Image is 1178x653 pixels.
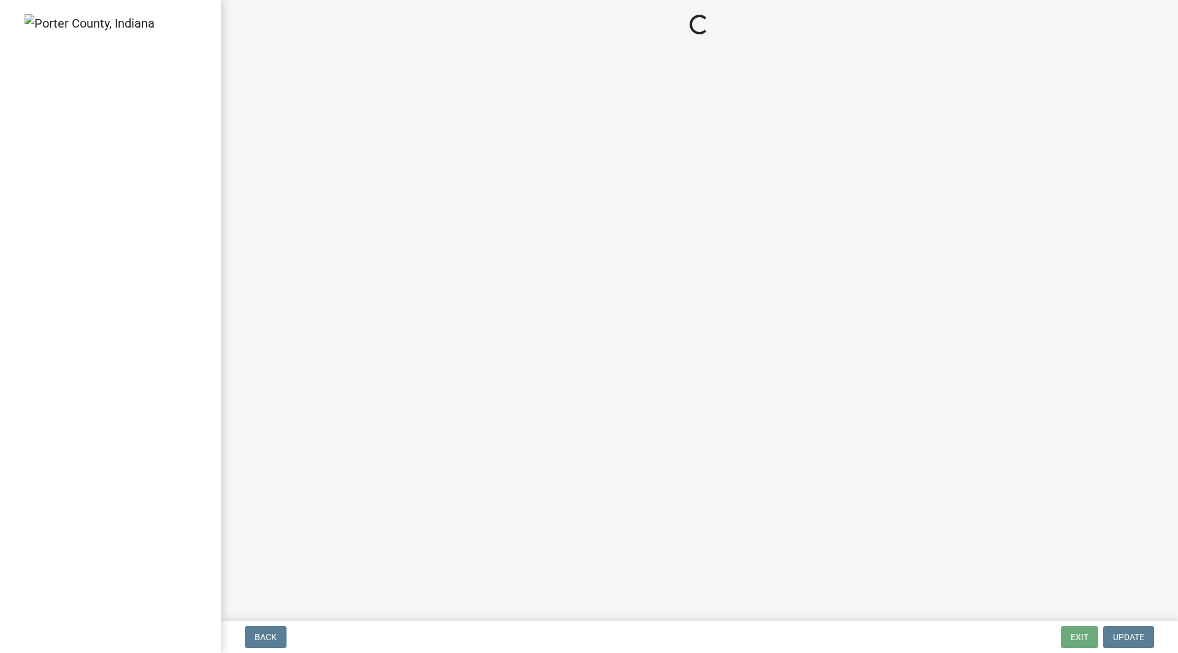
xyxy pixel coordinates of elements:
[255,632,277,642] span: Back
[1061,626,1098,648] button: Exit
[1103,626,1154,648] button: Update
[1113,632,1144,642] span: Update
[25,14,155,32] img: Porter County, Indiana
[245,626,287,648] button: Back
